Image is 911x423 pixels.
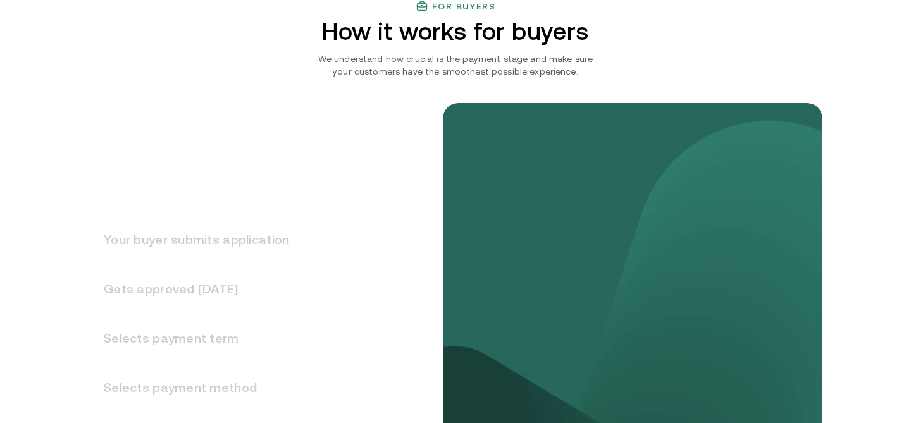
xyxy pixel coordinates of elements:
h2: How it works for buyers [271,18,640,45]
h3: Selects payment term [89,314,289,363]
p: We understand how crucial is the payment stage and make sure your customers have the smoothest po... [312,52,599,78]
h3: Gets approved [DATE] [89,264,289,314]
h3: For buyers [432,1,496,11]
h3: Selects payment method [89,363,289,412]
h3: Your buyer submits application [89,215,289,264]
